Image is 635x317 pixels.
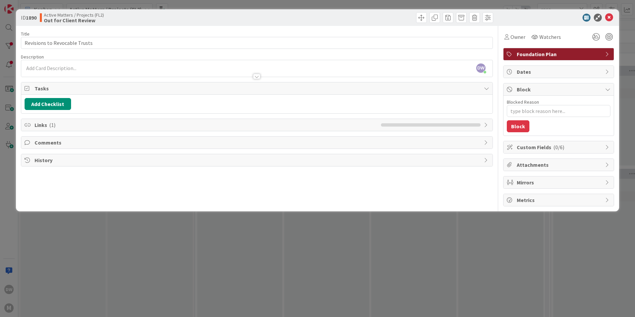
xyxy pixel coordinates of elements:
span: Links [35,121,378,129]
span: ( 1 ) [49,122,55,128]
span: Attachments [517,161,602,169]
span: Active Matters / Projects (FL2) [44,12,104,18]
span: Tasks [35,84,481,92]
span: Comments [35,139,481,147]
span: Block [517,85,602,93]
b: Out for Client Review [44,18,104,23]
b: 1890 [26,14,37,21]
input: type card name here... [21,37,493,49]
span: Description [21,54,44,60]
span: Custom Fields [517,143,602,151]
span: Mirrors [517,178,602,186]
button: Add Checklist [25,98,71,110]
span: ( 0/6 ) [553,144,564,151]
span: History [35,156,481,164]
span: Dates [517,68,602,76]
button: Block [507,120,529,132]
span: DW [476,63,486,73]
span: Owner [510,33,525,41]
span: ID [21,14,37,22]
span: Metrics [517,196,602,204]
span: Watchers [539,33,561,41]
label: Blocked Reason [507,99,539,105]
label: Title [21,31,30,37]
span: Foundation Plan [517,50,602,58]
